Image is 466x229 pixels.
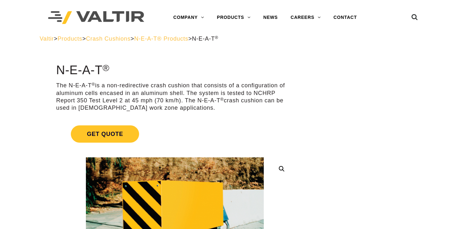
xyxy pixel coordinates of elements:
[327,11,363,24] a: CONTACT
[92,82,95,87] sup: ®
[215,35,219,40] sup: ®
[103,63,110,73] sup: ®
[71,125,139,143] span: Get Quote
[48,11,144,24] img: Valtir
[257,11,284,24] a: NEWS
[56,64,293,77] h1: N-E-A-T
[57,36,82,42] a: Products
[86,36,130,42] a: Crash Cushions
[167,11,211,24] a: COMPANY
[284,11,327,24] a: CAREERS
[56,82,293,112] p: The N-E-A-T is a non-redirective crash cushion that consists of a configuration of aluminum cells...
[40,35,427,43] div: > > > >
[134,36,188,42] a: N-E-A-T® Products
[211,11,257,24] a: PRODUCTS
[56,118,293,150] a: Get Quote
[40,36,54,42] a: Valtir
[221,97,224,102] sup: ®
[192,36,218,42] span: N-E-A-T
